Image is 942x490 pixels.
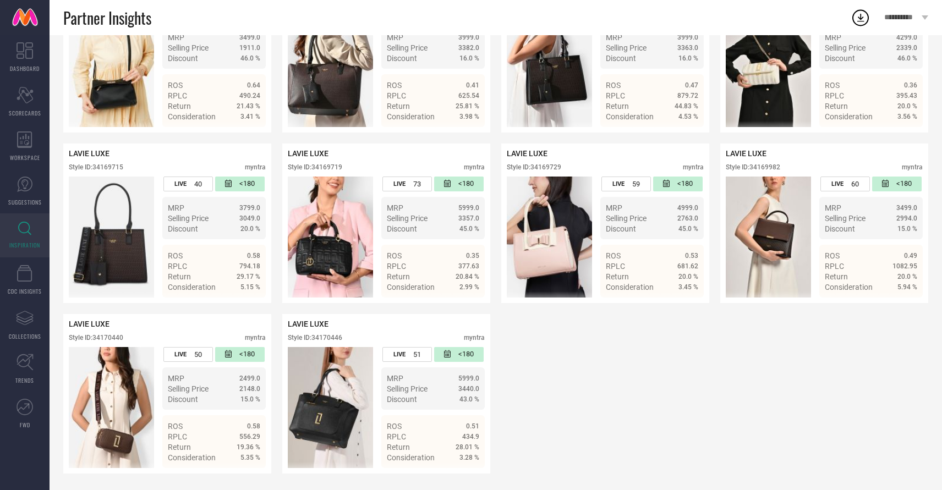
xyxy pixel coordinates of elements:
[168,102,191,111] span: Return
[63,7,151,29] span: Partner Insights
[677,34,698,41] span: 3999.0
[168,262,187,271] span: RPLC
[239,44,260,52] span: 1911.0
[387,443,410,452] span: Return
[240,113,260,120] span: 3.41 %
[10,64,40,73] span: DASHBOARD
[726,6,811,127] div: Click to view image
[387,214,428,223] span: Selling Price
[237,102,260,110] span: 21.43 %
[851,180,859,188] span: 60
[458,92,479,100] span: 625.54
[662,132,698,141] a: Details
[726,177,811,298] img: Style preview image
[168,214,209,223] span: Selling Price
[677,214,698,222] span: 2763.0
[168,81,183,90] span: ROS
[168,251,183,260] span: ROS
[606,112,654,121] span: Consideration
[239,350,255,359] span: <180
[459,395,479,403] span: 43.0 %
[896,204,917,212] span: 3499.0
[288,177,373,298] img: Style preview image
[606,33,622,42] span: MRP
[464,334,485,342] div: myntra
[677,92,698,100] span: 879.72
[726,6,811,127] img: Style preview image
[239,375,260,382] span: 2499.0
[606,272,629,281] span: Return
[240,395,260,403] span: 15.0 %
[168,203,184,212] span: MRP
[606,262,625,271] span: RPLC
[464,163,485,171] div: myntra
[677,44,698,52] span: 3363.0
[507,163,561,171] div: Style ID: 34169729
[881,302,917,311] a: Details
[507,177,592,298] img: Style preview image
[459,283,479,291] span: 2.99 %
[507,149,547,158] span: LAVIE LUXE
[288,334,342,342] div: Style ID: 34170446
[685,252,698,260] span: 0.53
[458,179,474,189] span: <180
[69,320,109,328] span: LAVIE LUXE
[69,6,154,127] img: Style preview image
[387,272,410,281] span: Return
[606,54,636,63] span: Discount
[168,224,198,233] span: Discount
[387,81,402,90] span: ROS
[896,214,917,222] span: 2994.0
[454,473,479,482] span: Details
[456,443,479,451] span: 28.01 %
[239,262,260,270] span: 794.18
[9,241,40,249] span: INSPIRATION
[820,177,870,191] div: Number of days the style has been live on the platform
[247,422,260,430] span: 0.58
[168,43,209,52] span: Selling Price
[288,6,373,127] div: Click to view image
[825,54,855,63] span: Discount
[168,33,184,42] span: MRP
[458,204,479,212] span: 5999.0
[69,149,109,158] span: LAVIE LUXE
[387,112,435,121] span: Consideration
[8,198,42,206] span: SUGGESTIONS
[892,262,917,270] span: 1082.95
[69,177,154,298] img: Style preview image
[245,163,266,171] div: myntra
[9,109,41,117] span: SCORECARDS
[239,214,260,222] span: 3049.0
[240,283,260,291] span: 5.15 %
[458,214,479,222] span: 3357.0
[897,273,917,280] span: 20.0 %
[459,113,479,120] span: 3.98 %
[168,91,187,100] span: RPLC
[825,272,848,281] span: Return
[239,385,260,393] span: 2148.0
[459,54,479,62] span: 16.0 %
[239,204,260,212] span: 3799.0
[825,214,866,223] span: Selling Price
[69,347,154,468] img: Style preview image
[239,433,260,441] span: 556.29
[892,132,917,141] span: Details
[825,251,840,260] span: ROS
[896,34,917,41] span: 4299.0
[168,374,184,383] span: MRP
[632,180,640,188] span: 59
[168,112,216,121] span: Consideration
[825,91,844,100] span: RPLC
[825,203,841,212] span: MRP
[288,347,373,468] img: Style preview image
[387,262,406,271] span: RPLC
[458,44,479,52] span: 3382.0
[897,225,917,233] span: 15.0 %
[726,177,811,298] div: Click to view image
[606,214,647,223] span: Selling Price
[413,180,421,188] span: 73
[168,272,191,281] span: Return
[8,287,42,295] span: CDC INSIGHTS
[288,6,373,127] img: Style preview image
[239,92,260,100] span: 490.24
